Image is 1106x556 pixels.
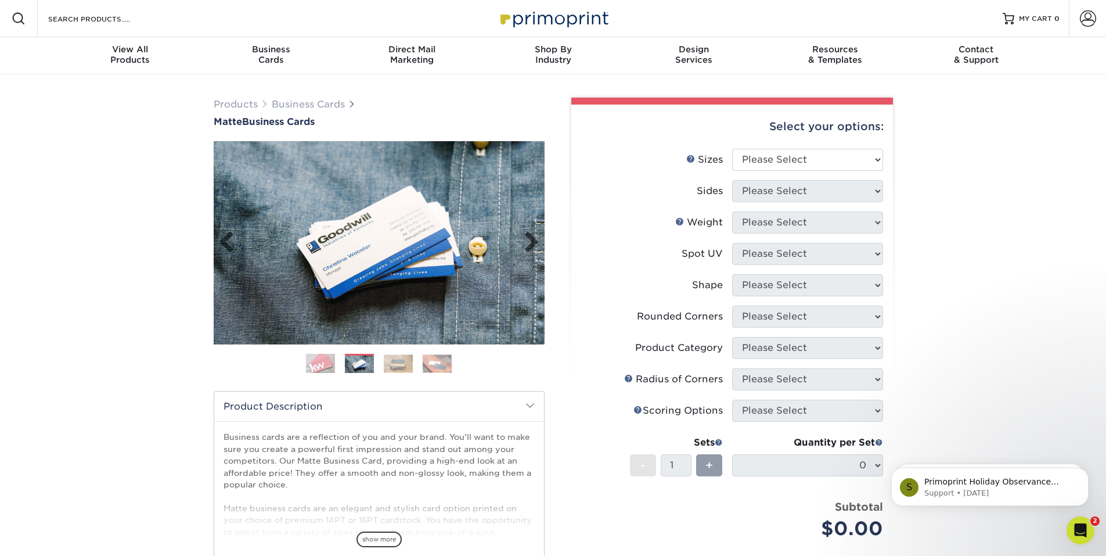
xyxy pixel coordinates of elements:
span: MY CART [1019,14,1052,24]
span: Business [200,44,341,55]
span: + [705,457,713,474]
img: Business Cards 02 [345,356,374,374]
span: 0 [1054,15,1060,23]
div: Quantity per Set [732,436,883,450]
div: Industry [482,44,624,65]
img: Primoprint [495,6,611,31]
div: Product Category [635,341,723,355]
div: Shape [692,278,723,292]
div: Spot UV [682,247,723,261]
span: Contact [906,44,1047,55]
strong: Subtotal [835,500,883,513]
span: Shop By [482,44,624,55]
img: Business Cards 04 [423,354,452,372]
div: Radius of Corners [624,372,723,386]
div: & Templates [765,44,906,65]
div: Sides [697,184,723,198]
a: Products [214,99,258,110]
iframe: Intercom live chat [1067,516,1094,544]
img: Business Cards 01 [306,349,335,378]
a: Contact& Support [906,37,1047,74]
a: Resources& Templates [765,37,906,74]
iframe: Intercom notifications message [874,443,1106,525]
span: Design [624,44,765,55]
a: Direct MailMarketing [341,37,482,74]
div: Weight [675,216,723,229]
div: Products [60,44,201,65]
img: Matte 02 [214,141,545,345]
a: MatteBusiness Cards [214,116,545,127]
div: Marketing [341,44,482,65]
span: show more [356,532,402,547]
a: Shop ByIndustry [482,37,624,74]
a: View AllProducts [60,37,201,74]
h2: Product Description [214,392,544,421]
div: Rounded Corners [637,310,723,324]
img: Business Cards 03 [384,354,413,372]
div: Select your options: [581,105,884,149]
h1: Business Cards [214,116,545,127]
a: DesignServices [624,37,765,74]
div: $0.00 [741,515,883,543]
span: Resources [765,44,906,55]
div: Scoring Options [633,404,723,418]
span: - [640,457,646,474]
a: Business Cards [272,99,345,110]
span: Direct Mail [341,44,482,55]
a: BusinessCards [200,37,341,74]
input: SEARCH PRODUCTS..... [47,12,160,26]
span: 2 [1090,516,1100,526]
span: View All [60,44,201,55]
div: Services [624,44,765,65]
div: Sizes [686,153,723,167]
div: & Support [906,44,1047,65]
div: Sets [630,436,723,450]
span: Matte [214,116,242,127]
div: Cards [200,44,341,65]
